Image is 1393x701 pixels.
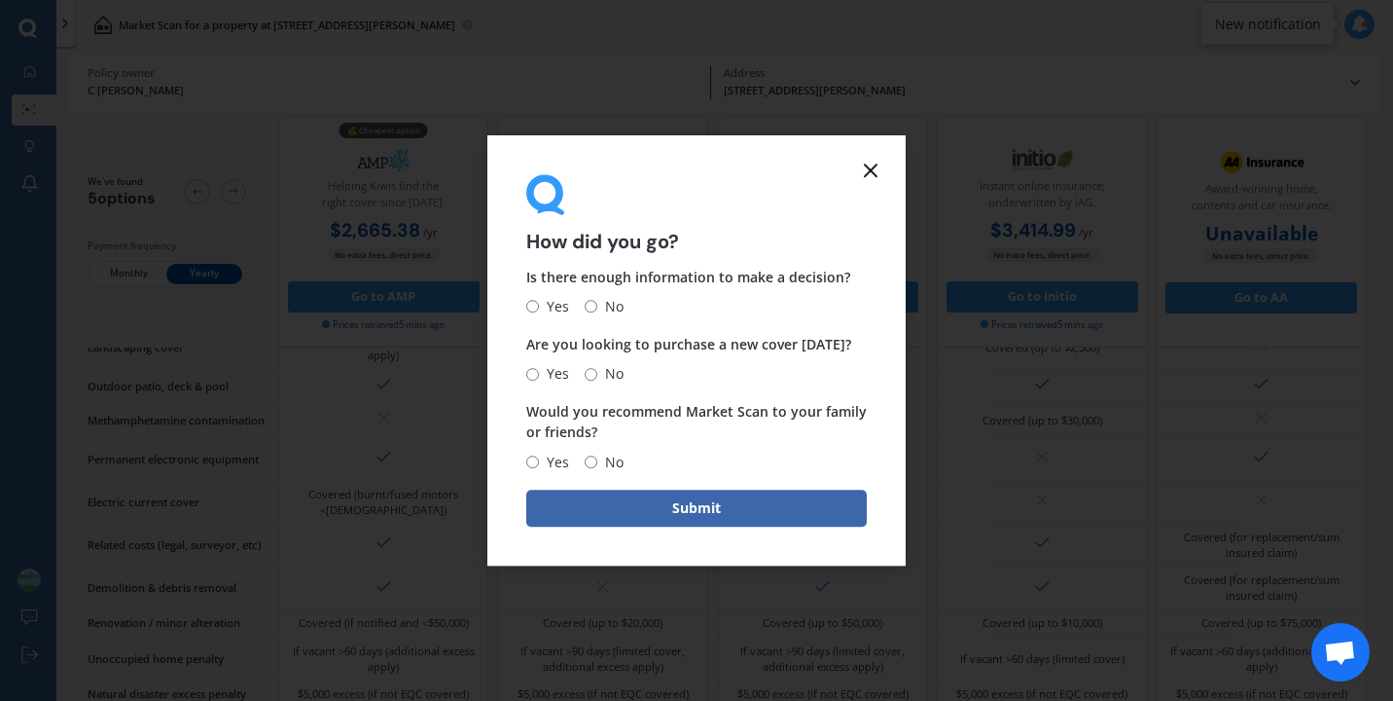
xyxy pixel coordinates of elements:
[526,368,539,381] input: Yes
[526,174,867,251] div: How did you go?
[585,456,597,468] input: No
[526,335,851,353] span: Are you looking to purchase a new cover [DATE]?
[526,403,867,442] span: Would you recommend Market Scan to your family or friends?
[526,456,539,468] input: Yes
[526,490,867,527] button: Submit
[526,301,539,314] input: Yes
[597,295,624,318] span: No
[597,451,624,474] span: No
[526,268,850,286] span: Is there enough information to make a decision?
[539,295,569,318] span: Yes
[539,451,569,474] span: Yes
[585,301,597,314] input: No
[1311,623,1370,682] a: Open chat
[539,362,569,386] span: Yes
[597,362,624,386] span: No
[585,368,597,381] input: No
